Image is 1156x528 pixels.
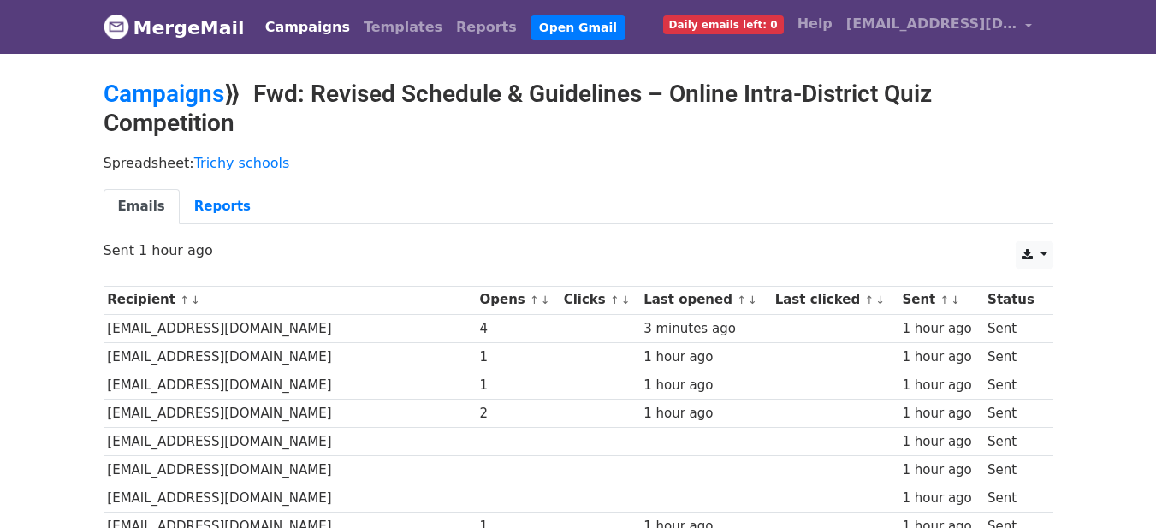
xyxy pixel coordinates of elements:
th: Status [983,286,1044,314]
a: ↓ [748,294,757,306]
div: 1 hour ago [643,404,767,424]
span: Daily emails left: 0 [663,15,784,34]
a: Emails [104,189,180,224]
div: 3 minutes ago [643,319,767,339]
th: Sent [898,286,984,314]
a: Help [791,7,839,41]
div: 2 [480,404,556,424]
a: ↓ [951,294,960,306]
a: ↑ [864,294,874,306]
td: [EMAIL_ADDRESS][DOMAIN_NAME] [104,484,476,513]
div: 1 hour ago [643,376,767,395]
td: Sent [983,456,1044,484]
td: Sent [983,428,1044,456]
th: Last clicked [771,286,898,314]
a: Trichy schools [194,155,290,171]
img: MergeMail logo [104,14,129,39]
p: Sent 1 hour ago [104,241,1053,259]
td: Sent [983,371,1044,399]
div: 1 hour ago [902,432,979,452]
td: Sent [983,342,1044,371]
a: ↓ [191,294,200,306]
div: 1 hour ago [902,489,979,508]
th: Opens [476,286,560,314]
a: [EMAIL_ADDRESS][DOMAIN_NAME] [839,7,1040,47]
td: [EMAIL_ADDRESS][DOMAIN_NAME] [104,371,476,399]
span: [EMAIL_ADDRESS][DOMAIN_NAME] [846,14,1017,34]
td: [EMAIL_ADDRESS][DOMAIN_NAME] [104,342,476,371]
a: ↑ [530,294,539,306]
div: 1 hour ago [902,347,979,367]
td: Sent [983,400,1044,428]
th: Last opened [639,286,770,314]
a: MergeMail [104,9,245,45]
td: Sent [983,314,1044,342]
div: 1 hour ago [902,460,979,480]
a: Reports [180,189,265,224]
div: 1 hour ago [902,319,979,339]
div: 1 hour ago [902,376,979,395]
td: [EMAIL_ADDRESS][DOMAIN_NAME] [104,314,476,342]
div: 1 hour ago [902,404,979,424]
td: [EMAIL_ADDRESS][DOMAIN_NAME] [104,456,476,484]
td: [EMAIL_ADDRESS][DOMAIN_NAME] [104,428,476,456]
a: Daily emails left: 0 [656,7,791,41]
th: Clicks [560,286,640,314]
a: ↑ [940,294,950,306]
div: 4 [480,319,556,339]
div: 1 [480,376,556,395]
td: Sent [983,484,1044,513]
a: Campaigns [258,10,357,44]
th: Recipient [104,286,476,314]
td: [EMAIL_ADDRESS][DOMAIN_NAME] [104,400,476,428]
a: Reports [449,10,524,44]
a: ↓ [875,294,885,306]
a: Templates [357,10,449,44]
a: ↓ [621,294,631,306]
a: ↑ [737,294,746,306]
a: ↑ [180,294,189,306]
a: ↓ [541,294,550,306]
div: 1 hour ago [643,347,767,367]
a: Open Gmail [531,15,625,40]
h2: ⟫ Fwd: Revised Schedule & Guidelines – Online Intra-District Quiz Competition [104,80,1053,137]
a: Campaigns [104,80,224,108]
a: ↑ [610,294,619,306]
p: Spreadsheet: [104,154,1053,172]
div: 1 [480,347,556,367]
